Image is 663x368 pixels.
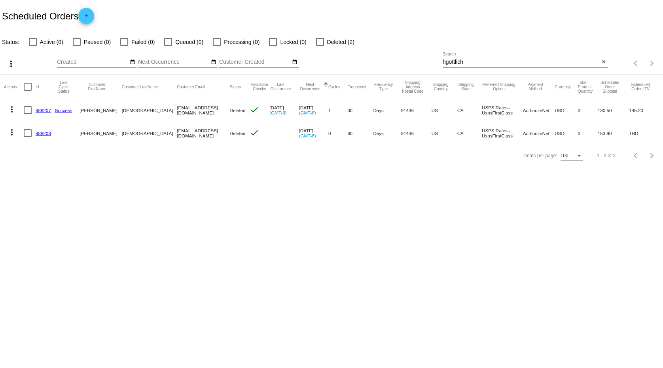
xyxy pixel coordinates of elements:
button: Next page [644,148,660,164]
button: Change sorting for LastProcessingCycleId [55,80,73,93]
span: Status: [2,39,19,45]
mat-cell: US [432,99,457,122]
mat-cell: USD [555,122,578,145]
mat-cell: [EMAIL_ADDRESS][DOMAIN_NAME] [177,99,229,122]
mat-icon: close [601,59,606,65]
button: Change sorting for PreferredShippingOption [482,82,516,91]
mat-cell: 30 [347,99,373,122]
mat-cell: CA [457,99,482,122]
button: Change sorting for PaymentMethod.Type [523,82,548,91]
mat-icon: date_range [292,59,297,65]
mat-header-cell: Validation Checks [250,75,270,99]
input: Customer Created [219,59,290,65]
button: Change sorting for Frequency [347,84,366,89]
span: Deleted [230,131,246,136]
button: Change sorting for CustomerLastName [122,84,158,89]
mat-cell: [DATE] [299,99,329,122]
span: Deleted [230,108,246,113]
mat-cell: USD [555,99,578,122]
button: Change sorting for ShippingState [457,82,475,91]
mat-icon: check [250,128,259,137]
mat-cell: [DEMOGRAPHIC_DATA] [122,99,177,122]
a: (GMT-8) [299,110,316,115]
mat-cell: 130.50 [598,99,629,122]
h2: Scheduled Orders [2,8,94,24]
button: Next page [644,55,660,71]
a: (GMT-8) [299,133,316,138]
mat-select: Items per page: [561,153,583,159]
mat-cell: USPS Rates - UspsFirstClass [482,122,523,145]
button: Previous page [628,55,644,71]
mat-icon: check [250,105,259,114]
mat-cell: 0 [328,122,347,145]
span: Failed (0) [131,37,155,47]
mat-cell: [EMAIL_ADDRESS][DOMAIN_NAME] [177,122,229,145]
button: Change sorting for NextOccurrenceUtc [299,82,322,91]
span: 100 [561,153,568,158]
div: 1 - 2 of 2 [597,153,616,158]
mat-cell: 91436 [401,99,432,122]
span: Deleted (2) [327,37,354,47]
button: Change sorting for LifetimeValue [629,82,652,91]
mat-cell: CA [457,122,482,145]
a: 988208 [36,131,51,136]
mat-cell: [DEMOGRAPHIC_DATA] [122,122,177,145]
mat-cell: Days [373,122,401,145]
span: Paused (0) [84,37,111,47]
mat-cell: USPS Rates - UspsFirstClass [482,99,523,122]
button: Change sorting for Status [230,84,241,89]
mat-icon: add [81,13,91,23]
mat-cell: 3 [578,122,598,145]
mat-cell: [DATE] [269,99,299,122]
mat-cell: [PERSON_NAME] [80,99,121,122]
mat-cell: Days [373,99,401,122]
button: Change sorting for LastOccurrenceUtc [269,82,292,91]
mat-icon: date_range [130,59,135,65]
mat-cell: 3 [578,99,598,122]
button: Change sorting for ShippingPostcode [401,80,424,93]
mat-icon: more_vert [6,59,16,69]
mat-cell: 60 [347,122,373,145]
mat-header-cell: Actions [4,75,24,99]
mat-icon: more_vert [7,105,17,114]
mat-header-cell: Total Product Quantity [578,75,598,99]
div: Items per page: [524,153,557,158]
button: Change sorting for CustomerEmail [177,84,205,89]
button: Clear [600,58,608,67]
mat-cell: 153.90 [598,122,629,145]
mat-icon: more_vert [7,128,17,137]
span: Locked (0) [280,37,306,47]
span: Processing (0) [224,37,260,47]
mat-cell: US [432,122,457,145]
a: 988207 [36,108,51,113]
button: Change sorting for Cycles [328,84,340,89]
button: Change sorting for FrequencyType [373,82,394,91]
mat-cell: AuthorizeNet [523,99,555,122]
mat-cell: 91436 [401,122,432,145]
mat-cell: 145.20 [629,99,659,122]
button: Previous page [628,148,644,164]
a: (GMT-8) [269,110,286,115]
span: Active (0) [40,37,63,47]
mat-cell: TBD [629,122,659,145]
button: Change sorting for Id [36,84,39,89]
mat-cell: [DATE] [299,122,329,145]
span: Queued (0) [175,37,203,47]
button: Change sorting for Subtotal [598,80,622,93]
mat-cell: AuthorizeNet [523,122,555,145]
input: Next Occurrence [138,59,209,65]
button: Change sorting for ShippingCountry [432,82,450,91]
mat-cell: [PERSON_NAME] [80,122,121,145]
mat-icon: date_range [211,59,216,65]
button: Change sorting for CustomerFirstName [80,82,114,91]
mat-cell: 1 [328,99,347,122]
input: Search [443,59,600,65]
a: Success [55,108,72,113]
button: Change sorting for CurrencyIso [555,84,571,89]
input: Created [57,59,128,65]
